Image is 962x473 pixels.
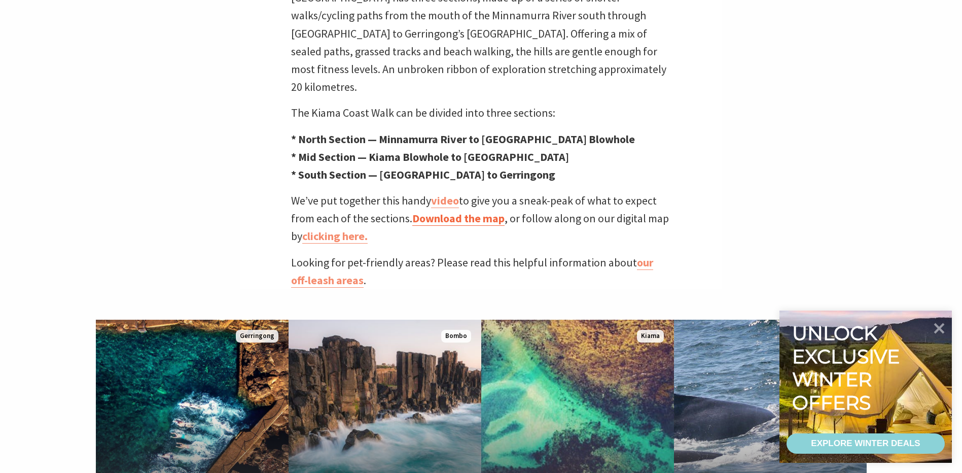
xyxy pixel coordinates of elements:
span: Gerringong [236,330,278,343]
p: Looking for pet-friendly areas? Please read this helpful information about . [291,254,671,289]
a: EXPLORE WINTER DEALS [787,433,945,454]
strong: * South Section — [GEOGRAPHIC_DATA] to Gerringong [291,167,555,182]
span: Bombo [441,330,471,343]
p: We’ve put together this handy to give you a sneak-peak of what to expect from each of the section... [291,192,671,246]
a: clicking here. [302,229,368,244]
div: Unlock exclusive winter offers [792,322,904,414]
div: EXPLORE WINTER DEALS [811,433,920,454]
strong: * Mid Section — Kiama Blowhole to [GEOGRAPHIC_DATA] [291,150,569,164]
a: Download the map [412,211,505,226]
strong: * North Section — Minnamurra River to [GEOGRAPHIC_DATA] Blowhole [291,132,635,146]
a: video [431,193,459,208]
a: our off-leash areas [291,255,653,288]
span: Kiama [637,330,664,343]
p: The Kiama Coast Walk can be divided into three sections: [291,104,671,122]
